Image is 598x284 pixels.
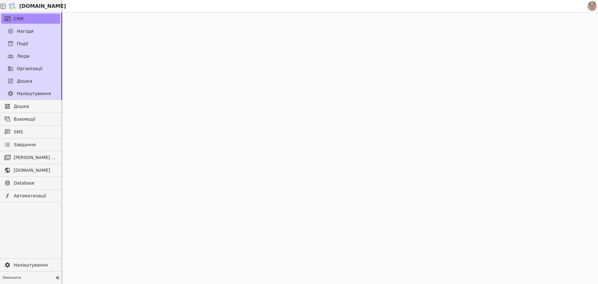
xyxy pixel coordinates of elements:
a: Організації [1,64,60,74]
a: [DOMAIN_NAME] [1,165,60,175]
span: Події [17,41,28,47]
img: Logo [7,0,17,12]
span: Люди [17,53,30,60]
a: [PERSON_NAME] розсилки [1,152,60,162]
a: [DOMAIN_NAME] [6,0,62,12]
span: Завдання [14,142,36,148]
span: SMS [14,129,57,135]
span: Зменшити [2,275,53,281]
a: Автоматизації [1,191,60,201]
a: Дошка [1,101,60,111]
span: Налаштування [14,262,57,268]
a: Взаємодії [1,114,60,124]
span: [PERSON_NAME] розсилки [14,154,57,161]
a: Нагоди [1,26,60,36]
span: [DOMAIN_NAME] [14,167,57,174]
span: Нагоди [17,28,34,35]
span: Автоматизації [14,193,57,199]
span: Налаштування [17,90,51,97]
span: CRM [14,16,24,22]
a: Налаштування [1,89,60,99]
img: 1560949290925-CROPPED-IMG_0201-2-.jpg [587,2,597,11]
span: Дошка [17,78,32,84]
a: SMS [1,127,60,137]
a: Налаштування [1,260,60,270]
a: Люди [1,51,60,61]
span: Database [14,180,57,186]
span: Дошка [14,103,57,110]
a: Database [1,178,60,188]
span: Взаємодії [14,116,57,123]
span: [DOMAIN_NAME] [19,2,66,10]
a: CRM [1,14,60,24]
span: Організації [17,65,42,72]
a: Дошка [1,76,60,86]
a: Події [1,39,60,49]
a: Завдання [1,140,60,150]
